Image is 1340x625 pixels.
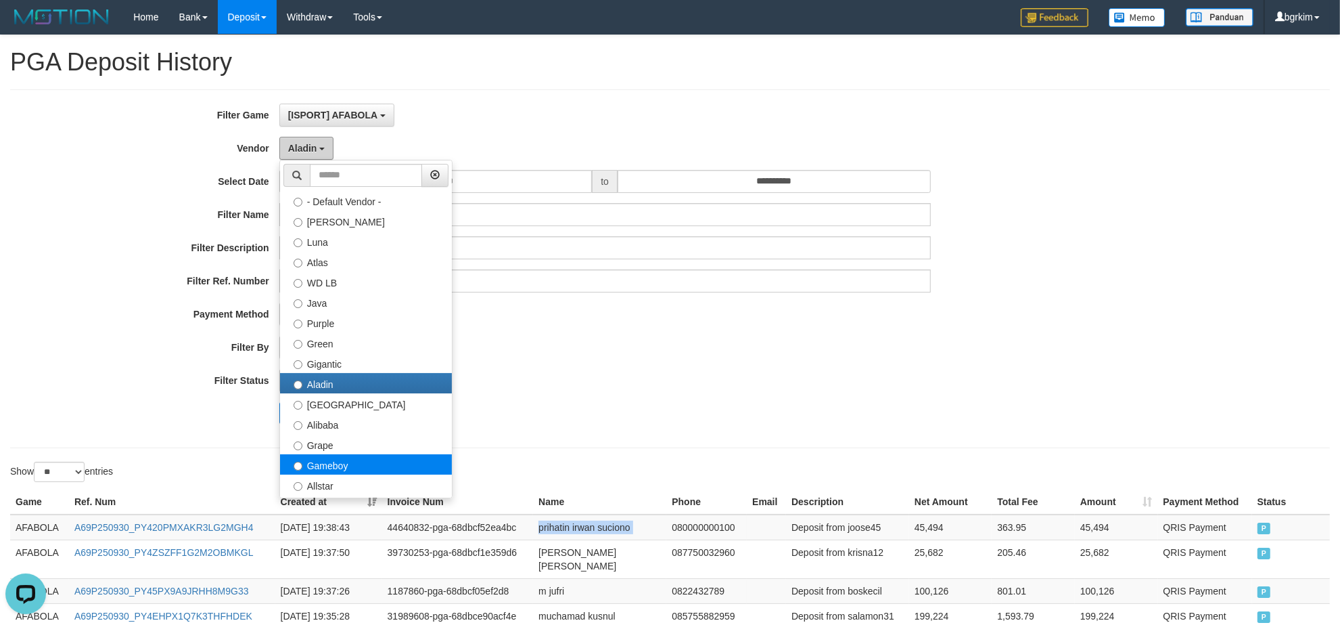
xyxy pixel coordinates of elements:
[533,540,666,578] td: [PERSON_NAME] [PERSON_NAME]
[74,611,252,622] a: A69P250930_PY4EHPX1Q7K3THFHDEK
[1021,8,1088,27] img: Feedback.jpg
[280,251,452,272] label: Atlas
[280,211,452,231] label: [PERSON_NAME]
[288,110,377,121] span: [ISPORT] AFABOLA
[288,143,317,154] span: Aladin
[786,540,909,578] td: Deposit from krisna12
[69,490,275,515] th: Ref. Num
[992,515,1075,540] td: 363.95
[280,495,452,515] label: Xtr
[1257,523,1271,534] span: PAID
[279,104,394,127] button: [ISPORT] AFABOLA
[280,292,452,312] label: Java
[909,578,992,603] td: 100,126
[275,540,382,578] td: [DATE] 19:37:50
[533,515,666,540] td: prihatin irwan suciono
[294,381,302,389] input: Aladin
[666,540,747,578] td: 087750032960
[294,279,302,288] input: WD LB
[5,5,46,46] button: Open LiveChat chat widget
[1158,578,1252,603] td: QRIS Payment
[10,515,69,540] td: AFABOLA
[280,393,452,414] label: [GEOGRAPHIC_DATA]
[280,332,452,353] label: Green
[747,490,786,515] th: Email
[10,490,69,515] th: Game
[10,49,1330,76] h1: PGA Deposit History
[294,360,302,369] input: Gigantic
[280,475,452,495] label: Allstar
[786,490,909,515] th: Description
[1158,515,1252,540] td: QRIS Payment
[294,462,302,471] input: Gameboy
[382,490,534,515] th: Invoice Num
[74,547,254,558] a: A69P250930_PY4ZSZFF1G2M2OBMKGL
[280,414,452,434] label: Alibaba
[1075,515,1158,540] td: 45,494
[294,238,302,247] input: Luna
[786,578,909,603] td: Deposit from boskecil
[279,137,334,160] button: Aladin
[280,312,452,332] label: Purple
[275,490,382,515] th: Created at: activate to sort column ascending
[294,340,302,349] input: Green
[592,170,618,193] span: to
[666,490,747,515] th: Phone
[909,540,992,578] td: 25,682
[786,515,909,540] td: Deposit from joose45
[10,7,113,27] img: MOTION_logo.png
[280,434,452,454] label: Grape
[992,578,1075,603] td: 801.01
[1109,8,1165,27] img: Button%20Memo.svg
[280,231,452,251] label: Luna
[1257,586,1271,598] span: PAID
[275,515,382,540] td: [DATE] 19:38:43
[294,441,302,450] input: Grape
[10,462,113,482] label: Show entries
[74,586,249,597] a: A69P250930_PY45PX9A9JRHH8M9G33
[992,490,1075,515] th: Total Fee
[1075,540,1158,578] td: 25,682
[1158,540,1252,578] td: QRIS Payment
[34,462,85,482] select: Showentries
[1257,611,1271,623] span: PAID
[1257,548,1271,559] span: PAID
[382,515,534,540] td: 44640832-pga-68dbcf52ea4bc
[1075,578,1158,603] td: 100,126
[909,490,992,515] th: Net Amount
[294,198,302,207] input: - Default Vendor -
[1075,490,1158,515] th: Amount: activate to sort column ascending
[666,578,747,603] td: 0822432789
[294,259,302,267] input: Atlas
[382,540,534,578] td: 39730253-pga-68dbcf1e359d6
[382,578,534,603] td: 1187860-pga-68dbcf05ef2d8
[1158,490,1252,515] th: Payment Method
[294,299,302,308] input: Java
[992,540,1075,578] td: 205.46
[533,578,666,603] td: m jufri
[74,522,254,533] a: A69P250930_PY420PMXAKR3LG2MGH4
[294,401,302,410] input: [GEOGRAPHIC_DATA]
[280,454,452,475] label: Gameboy
[275,578,382,603] td: [DATE] 19:37:26
[1252,490,1330,515] th: Status
[280,272,452,292] label: WD LB
[294,320,302,328] input: Purple
[280,190,452,211] label: - Default Vendor -
[294,218,302,227] input: [PERSON_NAME]
[10,540,69,578] td: AFABOLA
[533,490,666,515] th: Name
[280,373,452,393] label: Aladin
[294,482,302,491] input: Allstar
[294,421,302,430] input: Alibaba
[666,515,747,540] td: 080000000100
[280,353,452,373] label: Gigantic
[909,515,992,540] td: 45,494
[1186,8,1253,26] img: panduan.png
